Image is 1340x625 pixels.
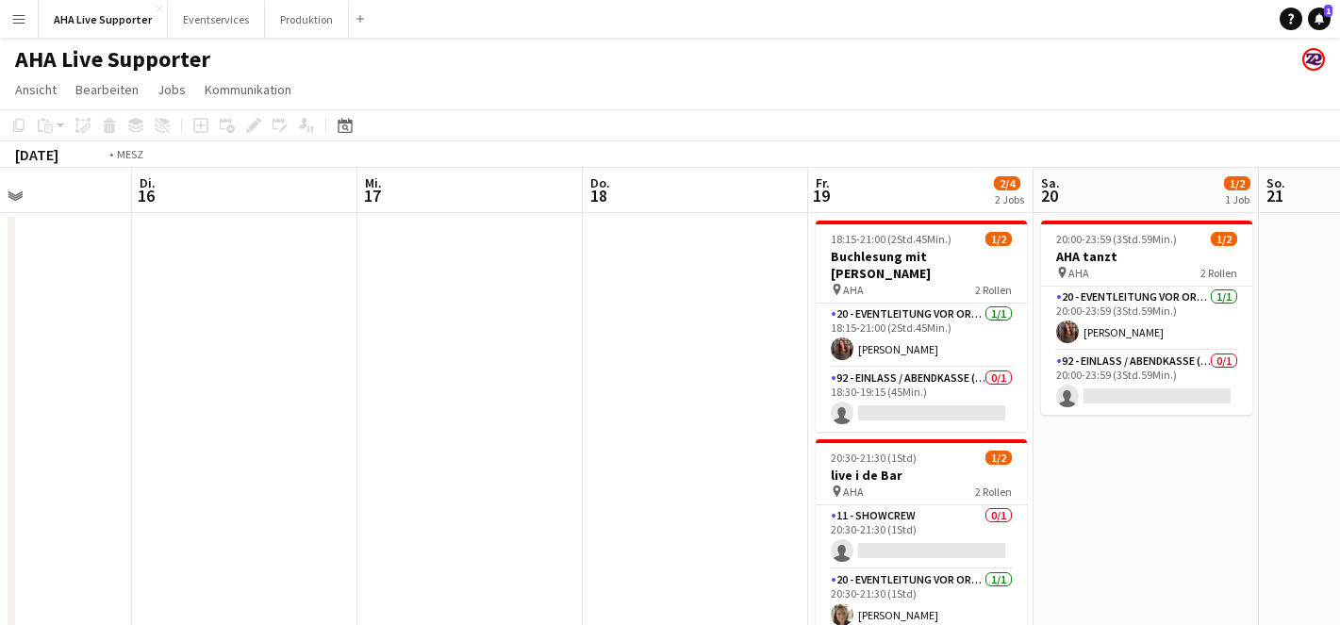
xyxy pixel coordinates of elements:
span: Sa. [1041,174,1060,191]
app-card-role: 92 - Einlass / Abendkasse (Supporter)0/118:30-19:15 (45Min.) [816,368,1027,432]
span: 1 [1324,5,1332,17]
span: Do. [590,174,610,191]
h1: AHA Live Supporter [15,45,210,74]
span: 20:00-23:59 (3Std.59Min.) [1056,232,1177,246]
app-job-card: 20:00-23:59 (3Std.59Min.)1/2AHA tanzt AHA2 Rollen20 - Eventleitung vor Ort (ZP)1/120:00-23:59 (3S... [1041,221,1252,415]
span: Mi. [365,174,382,191]
span: 1/2 [1224,176,1250,190]
span: Fr. [816,174,830,191]
app-job-card: 18:15-21:00 (2Std.45Min.)1/2Buchlesung mit [PERSON_NAME] AHA2 Rollen20 - Eventleitung vor Ort (ZP... [816,221,1027,432]
span: Ansicht [15,81,57,98]
a: Bearbeiten [68,77,146,102]
span: 1/2 [985,451,1012,465]
span: So. [1266,174,1285,191]
span: 21 [1264,185,1285,206]
span: AHA [843,283,864,297]
h3: live i de Bar [816,467,1027,484]
span: 1/2 [1211,232,1237,246]
div: MESZ [117,147,143,161]
span: 19 [813,185,830,206]
a: Ansicht [8,77,64,102]
a: 1 [1308,8,1331,30]
app-card-role: 20 - Eventleitung vor Ort (ZP)1/118:15-21:00 (2Std.45Min.)[PERSON_NAME] [816,304,1027,368]
button: Produktion [265,1,349,38]
a: Jobs [150,77,193,102]
span: 2 Rollen [975,485,1012,499]
div: 2 Jobs [995,192,1024,206]
span: 18:15-21:00 (2Std.45Min.) [831,232,951,246]
app-card-role: 20 - Eventleitung vor Ort (ZP)1/120:00-23:59 (3Std.59Min.)[PERSON_NAME] [1041,287,1252,351]
span: 17 [362,185,382,206]
span: 2/4 [994,176,1020,190]
span: 2 Rollen [975,283,1012,297]
a: Kommunikation [197,77,299,102]
span: 2 Rollen [1200,266,1237,280]
span: 1/2 [985,232,1012,246]
span: 16 [137,185,156,206]
h3: AHA tanzt [1041,248,1252,265]
span: Di. [140,174,156,191]
button: Eventservices [168,1,265,38]
div: [DATE] [15,145,58,164]
div: 1 Job [1225,192,1249,206]
app-card-role: 92 - Einlass / Abendkasse (Supporter)0/120:00-23:59 (3Std.59Min.) [1041,351,1252,415]
span: Kommunikation [205,81,291,98]
span: Jobs [157,81,186,98]
app-user-avatar: Team Zeitpol [1302,48,1325,71]
button: AHA Live Supporter [39,1,168,38]
span: 20 [1038,185,1060,206]
span: AHA [1068,266,1089,280]
h3: Buchlesung mit [PERSON_NAME] [816,248,1027,282]
span: 18 [587,185,610,206]
span: Bearbeiten [75,81,139,98]
app-card-role: 11 - Showcrew0/120:30-21:30 (1Std) [816,505,1027,569]
span: 20:30-21:30 (1Std) [831,451,917,465]
span: AHA [843,485,864,499]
